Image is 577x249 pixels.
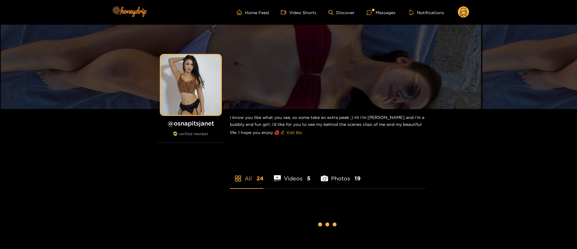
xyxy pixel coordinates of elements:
[237,10,245,15] span: home
[158,120,224,127] h1: @ osnapitsjanet
[274,161,311,188] li: Videos
[256,175,263,182] span: 24
[234,175,242,182] span: appstore
[230,109,426,142] div: I know you like what you see, so some take an extra peek ;) Hi i’m [PERSON_NAME] and i’m a bubbly...
[408,9,446,15] button: Notifications
[158,132,224,143] div: verified member
[328,10,355,15] a: Discover
[307,175,310,182] span: 5
[237,10,269,15] a: Home Feed
[281,10,316,15] a: Video Shorts
[230,161,263,188] li: All
[281,130,284,135] span: edit
[321,161,361,188] li: Photos
[367,9,396,16] div: Messages
[281,10,289,15] span: video-camera
[287,129,302,135] span: Edit Bio
[279,128,303,137] button: editEdit Bio
[355,175,361,182] span: 19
